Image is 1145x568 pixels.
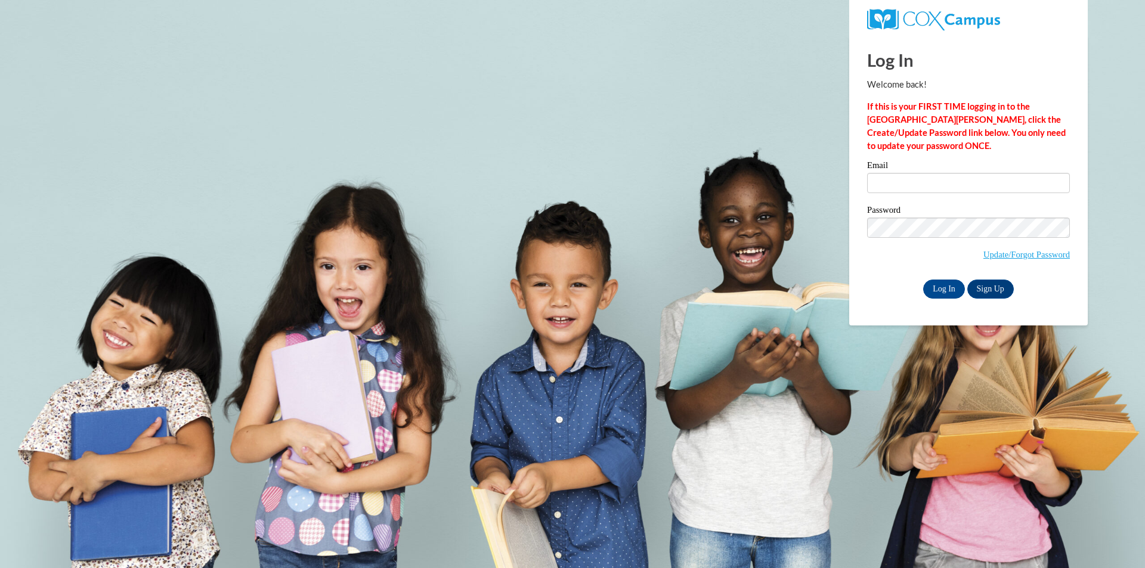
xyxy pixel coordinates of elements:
[867,14,1000,24] a: COX Campus
[867,101,1066,151] strong: If this is your FIRST TIME logging in to the [GEOGRAPHIC_DATA][PERSON_NAME], click the Create/Upd...
[923,280,965,299] input: Log In
[867,161,1070,173] label: Email
[867,48,1070,72] h1: Log In
[967,280,1014,299] a: Sign Up
[867,206,1070,218] label: Password
[867,78,1070,91] p: Welcome back!
[983,250,1070,259] a: Update/Forgot Password
[867,9,1000,30] img: COX Campus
